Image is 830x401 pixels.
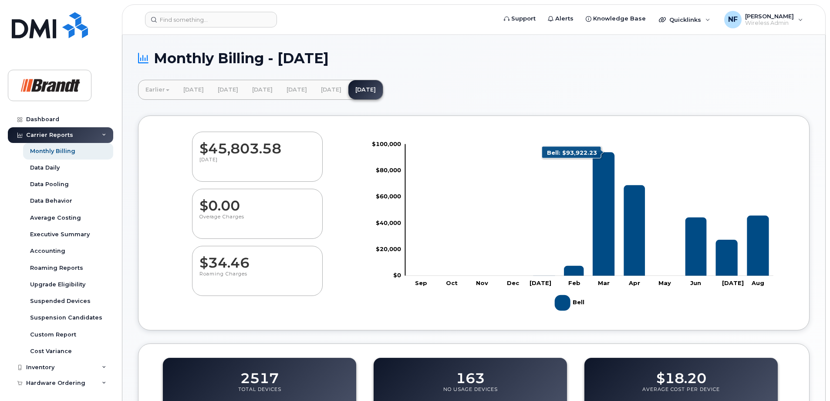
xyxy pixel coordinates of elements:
[690,279,701,286] tspan: Jun
[751,279,764,286] tspan: Aug
[456,362,485,386] dd: 163
[722,279,744,286] tspan: [DATE]
[314,80,348,99] a: [DATE]
[199,214,315,229] p: Overage Charges
[240,362,279,386] dd: 2517
[138,51,810,66] h1: Monthly Billing - [DATE]
[530,279,551,286] tspan: [DATE]
[176,80,211,99] a: [DATE]
[199,132,315,156] dd: $45,803.58
[415,279,427,286] tspan: Sep
[555,292,587,314] g: Bell
[598,279,610,286] tspan: Mar
[658,279,671,286] tspan: May
[476,279,488,286] tspan: Nov
[507,279,520,286] tspan: Dec
[376,167,401,173] tspan: $80,000
[348,80,383,99] a: [DATE]
[376,219,401,226] tspan: $40,000
[568,279,580,286] tspan: Feb
[138,80,176,99] a: Earlier
[211,80,245,99] a: [DATE]
[372,140,401,147] tspan: $100,000
[199,246,315,271] dd: $34.46
[199,156,315,172] p: [DATE]
[628,279,640,286] tspan: Apr
[376,245,401,252] tspan: $20,000
[656,362,706,386] dd: $18.20
[446,279,458,286] tspan: Oct
[280,80,314,99] a: [DATE]
[199,189,315,214] dd: $0.00
[376,193,401,200] tspan: $60,000
[555,292,587,314] g: Legend
[245,80,280,99] a: [DATE]
[199,271,315,286] p: Roaming Charges
[393,272,401,279] tspan: $0
[372,140,774,314] g: Chart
